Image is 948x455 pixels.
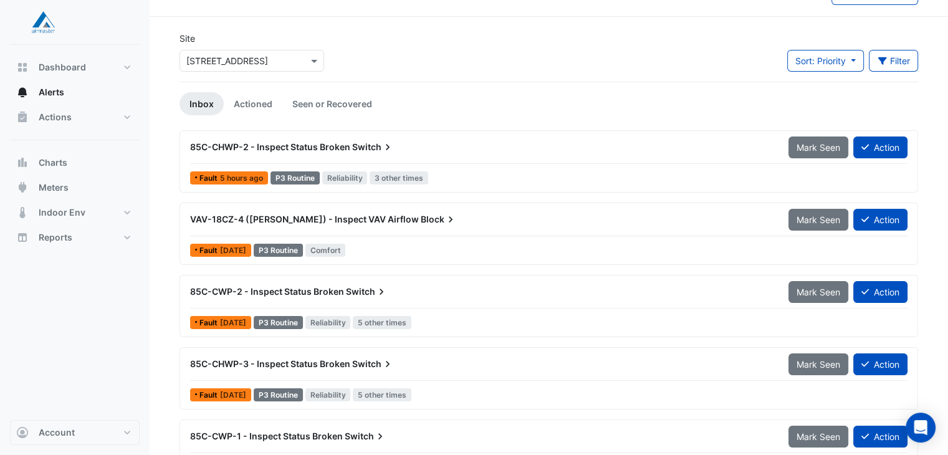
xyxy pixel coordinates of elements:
span: Mark Seen [797,142,840,153]
span: Mark Seen [797,214,840,225]
button: Action [853,209,907,231]
span: 85C-CHWP-2 - Inspect Status Broken [190,141,350,152]
button: Action [853,353,907,375]
app-icon: Meters [16,181,29,194]
button: Mark Seen [788,281,848,303]
app-icon: Indoor Env [16,206,29,219]
button: Account [10,420,140,445]
button: Reports [10,225,140,250]
span: Mon 11-Aug-2025 07:16 AEST [220,318,246,327]
span: Actions [39,111,72,123]
button: Sort: Priority [787,50,864,72]
app-icon: Charts [16,156,29,169]
span: Account [39,426,75,439]
span: Fault [199,175,220,182]
label: Site [180,32,195,45]
app-icon: Reports [16,231,29,244]
div: P3 Routine [254,316,303,329]
button: Actions [10,105,140,130]
span: Comfort [305,244,346,257]
span: 85C-CWP-1 - Inspect Status Broken [190,431,343,441]
button: Mark Seen [788,426,848,448]
div: P3 Routine [254,388,303,401]
span: Fault [199,247,220,254]
span: Mark Seen [797,431,840,442]
button: Charts [10,150,140,175]
span: Switch [352,358,394,370]
button: Mark Seen [788,136,848,158]
span: Block [421,213,457,226]
button: Meters [10,175,140,200]
span: Meters [39,181,69,194]
span: Charts [39,156,67,169]
button: Action [853,281,907,303]
span: Mark Seen [797,287,840,297]
span: Mon 11-Aug-2025 07:16 AEST [220,390,246,400]
div: P3 Routine [254,244,303,257]
app-icon: Actions [16,111,29,123]
button: Filter [869,50,919,72]
span: Reports [39,231,72,244]
a: Seen or Recovered [282,92,382,115]
span: Fault [199,391,220,399]
button: Action [853,426,907,448]
span: 85C-CHWP-3 - Inspect Status Broken [190,358,350,369]
span: Dashboard [39,61,86,74]
span: Reliability [305,316,351,329]
button: Action [853,136,907,158]
span: Switch [352,141,394,153]
span: Wed 13-Aug-2025 07:15 AEST [220,173,263,183]
span: 5 other times [353,316,411,329]
span: Alerts [39,86,64,98]
span: Reliability [305,388,351,401]
app-icon: Alerts [16,86,29,98]
span: Sort: Priority [795,55,846,66]
span: 3 other times [370,171,428,184]
span: 85C-CWP-2 - Inspect Status Broken [190,286,344,297]
span: Switch [346,285,388,298]
span: Switch [345,430,386,443]
span: Fault [199,319,220,327]
a: Inbox [180,92,224,115]
div: P3 Routine [271,171,320,184]
span: 5 other times [353,388,411,401]
img: Company Logo [15,10,71,35]
button: Alerts [10,80,140,105]
span: Mark Seen [797,359,840,370]
span: VAV-18CZ-4 ([PERSON_NAME]) - Inspect VAV Airflow [190,214,419,224]
button: Indoor Env [10,200,140,225]
div: Open Intercom Messenger [906,413,936,443]
button: Dashboard [10,55,140,80]
a: Actioned [224,92,282,115]
button: Mark Seen [788,353,848,375]
span: Reliability [322,171,368,184]
span: Indoor Env [39,206,85,219]
button: Mark Seen [788,209,848,231]
app-icon: Dashboard [16,61,29,74]
span: Mon 11-Aug-2025 10:46 AEST [220,246,246,255]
